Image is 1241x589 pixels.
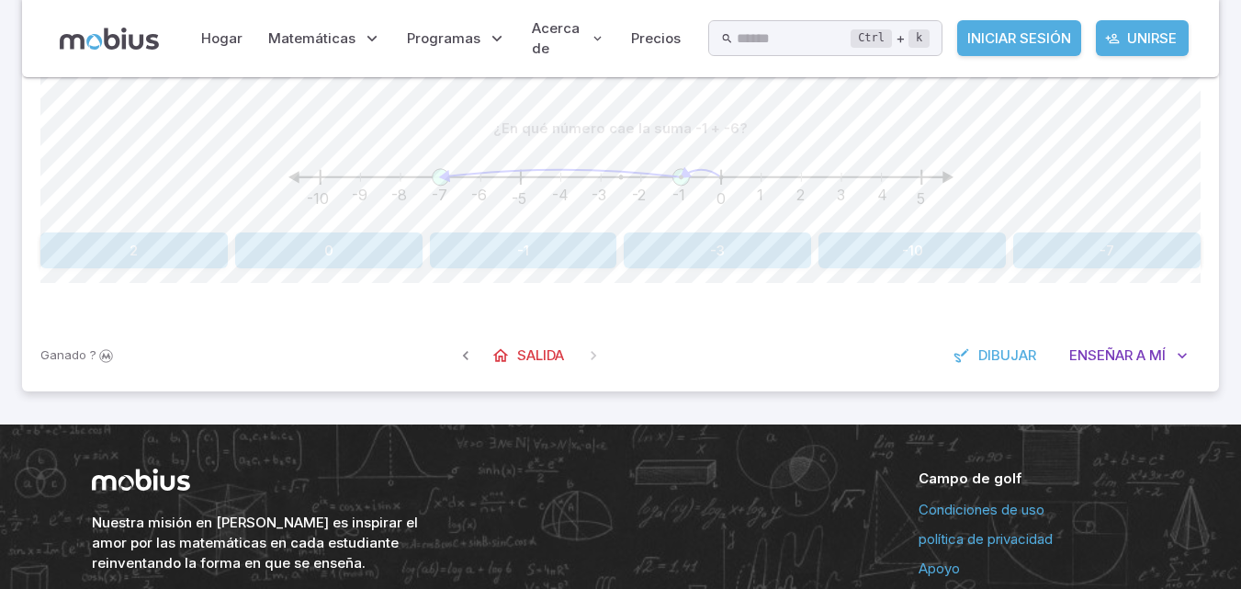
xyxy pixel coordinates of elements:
button: -10 [818,232,1006,268]
font: Precios [631,29,681,47]
a: Salida [482,338,577,373]
font: Iniciar sesión [967,29,1071,47]
text: -8 [391,186,407,204]
text: 3 [837,186,845,204]
font: ¿En qué número cae la suma -1 + -6? [493,119,748,137]
span: Previous Question [449,339,482,372]
font: Hogar [201,29,243,47]
button: -3 [624,232,811,268]
font: Nuestra misión en [PERSON_NAME] es inspirar el amor por las matemáticas en cada estudiante reinve... [92,514,418,572]
p: Inicia sesión para ganar dólares Mobius [40,346,116,365]
button: 2 [40,232,228,268]
kbd: Ctrl [851,29,892,48]
text: -1 [671,186,684,204]
a: Precios [626,17,686,60]
font: + [896,29,905,47]
font: Matemáticas [268,29,355,47]
text: 0 [716,189,726,208]
font: 0 [324,242,333,259]
font: Apoyo [919,560,960,577]
font: Unirse [1127,29,1177,47]
font: política de privacidad [919,530,1053,548]
font: 2 [130,242,138,259]
font: -3 [710,242,725,259]
font: Ganado [40,347,86,362]
button: 0 [235,232,423,268]
text: 1 [756,186,762,204]
a: Iniciar sesión [957,20,1081,56]
font: Condiciones de uso [919,501,1044,518]
text: -6 [471,186,487,204]
a: Apoyo [919,559,1150,579]
text: 2 [796,186,805,204]
text: -10 [307,189,329,208]
font: Campo de golf [919,470,1021,487]
a: política de privacidad [919,529,1150,549]
text: -2 [632,186,646,204]
kbd: k [908,29,930,48]
font: -7 [1100,242,1114,259]
a: Condiciones de uso [919,500,1150,520]
a: Unirse [1096,20,1189,56]
text: -3 [592,186,606,204]
text: -4 [551,186,568,204]
button: Dibujar [943,338,1049,373]
a: Hogar [196,17,248,60]
font: Acerca de [532,19,580,57]
button: -1 [430,232,617,268]
button: -7 [1013,232,1201,268]
button: EnseñarA mí [1056,338,1201,373]
text: -7 [431,186,446,204]
text: 5 [917,189,925,208]
font: Dibujar [978,346,1036,364]
font: ? [90,347,96,362]
text: -9 [351,186,367,204]
span: Sobre la última pregunta [577,339,610,372]
font: Programas [407,29,480,47]
font: Salida [517,346,564,364]
text: 4 [876,186,886,204]
text: -5 [512,189,526,208]
font: -10 [902,242,923,259]
font: A mí [1136,346,1166,364]
font: -1 [517,242,529,259]
font: Enseñar [1069,346,1133,364]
